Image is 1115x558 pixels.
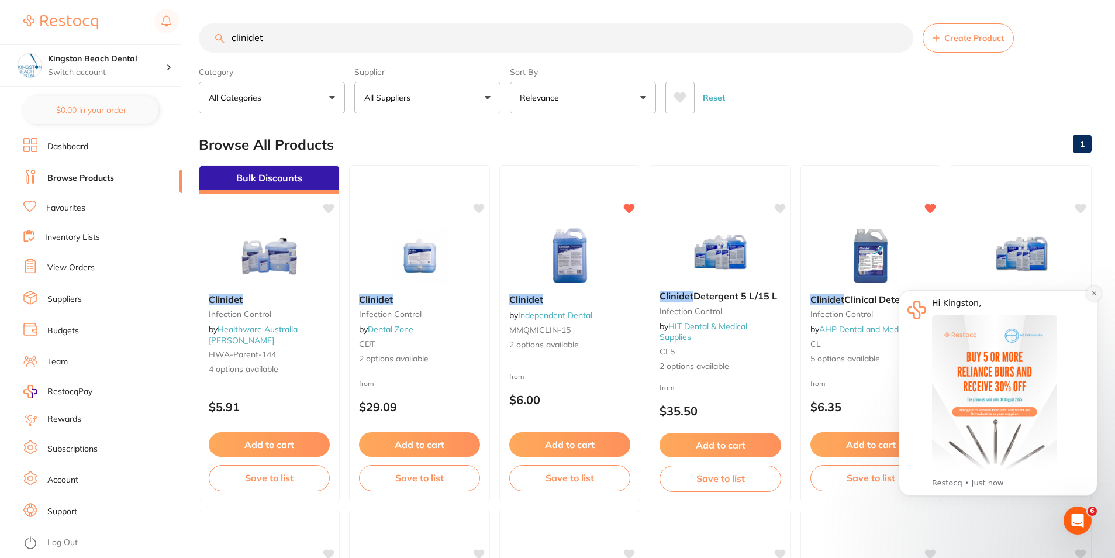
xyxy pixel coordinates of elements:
[209,309,330,319] small: Infection Control
[660,346,675,357] span: CL5
[209,349,276,360] span: HWA-parent-144
[209,465,330,491] button: Save to list
[532,226,608,285] img: Clinidet
[810,324,911,335] span: by
[47,262,95,274] a: View Orders
[509,325,571,335] span: MMQMICLIN-15
[382,226,458,285] img: Clinidet
[660,291,781,301] b: Clinidet Detergent 5 L/15 L
[660,433,781,457] button: Add to cart
[881,273,1115,526] iframe: Intercom notifications message
[354,82,500,113] button: All Suppliers
[833,226,909,285] img: Clinidet Clinical Detergent
[359,465,480,491] button: Save to list
[47,141,88,153] a: Dashboard
[209,400,330,414] p: $5.91
[510,82,656,113] button: Relevance
[509,393,630,407] p: $6.00
[47,173,114,184] a: Browse Products
[359,432,480,457] button: Add to cart
[209,324,298,345] a: Healthware Australia [PERSON_NAME]
[359,294,393,305] em: Clinidet
[47,414,81,425] a: Rewards
[368,324,413,335] a: Dental Zone
[209,294,330,305] b: Clinidet
[810,309,931,319] small: infection control
[47,506,77,518] a: Support
[520,92,564,104] p: Relevance
[23,9,98,36] a: Restocq Logo
[359,309,480,319] small: Infection Control
[45,232,100,243] a: Inventory Lists
[359,339,375,349] span: CDT
[364,92,415,104] p: All Suppliers
[359,379,374,388] span: from
[47,474,78,486] a: Account
[23,96,158,124] button: $0.00 in your order
[844,294,924,305] span: Clinical Detergent
[819,324,911,335] a: AHP Dental and Medical
[509,372,524,381] span: from
[23,15,98,29] img: Restocq Logo
[47,443,98,455] a: Subscriptions
[660,466,781,491] button: Save to list
[23,385,92,398] a: RestocqPay
[23,385,37,398] img: RestocqPay
[354,67,500,77] label: Supplier
[209,364,330,376] span: 4 options available
[509,294,543,305] em: Clinidet
[944,33,1004,43] span: Create Product
[509,294,630,305] b: Clinidet
[209,432,330,457] button: Add to cart
[47,356,68,368] a: Team
[47,325,79,337] a: Budgets
[359,294,480,305] b: Clinidet
[47,386,92,398] span: RestocqPay
[660,383,675,392] span: from
[48,67,166,78] p: Switch account
[693,290,777,302] span: Detergent 5 L/15 L
[509,310,592,321] span: by
[682,223,758,281] img: Clinidet Detergent 5 L/15 L
[810,379,826,388] span: from
[509,339,630,351] span: 2 options available
[810,353,931,365] span: 5 options available
[699,82,729,113] button: Reset
[509,465,630,491] button: Save to list
[923,23,1014,53] button: Create Product
[232,226,308,285] img: Clinidet
[1064,507,1092,535] iframe: Intercom live chat
[983,223,1059,281] img: Leepac Dental - Clinidet - High Quality Dental Product
[209,324,298,345] span: by
[810,465,931,491] button: Save to list
[660,404,781,418] p: $35.50
[18,54,42,77] img: Kingston Beach Dental
[810,339,821,349] span: CL
[509,432,630,457] button: Add to cart
[359,324,413,335] span: by
[810,294,931,305] b: Clinidet Clinical Detergent
[46,202,85,214] a: Favourites
[1088,507,1097,516] span: 6
[47,537,78,549] a: Log Out
[48,53,166,65] h4: Kingston Beach Dental
[199,166,339,194] div: Bulk Discounts
[199,67,345,77] label: Category
[810,400,931,414] p: $6.35
[209,92,266,104] p: All Categories
[660,306,781,316] small: infection control
[810,294,844,305] em: Clinidet
[23,534,178,553] button: Log Out
[199,23,913,53] input: Search Products
[359,353,480,365] span: 2 options available
[660,290,693,302] em: Clinidet
[199,137,334,153] h2: Browse All Products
